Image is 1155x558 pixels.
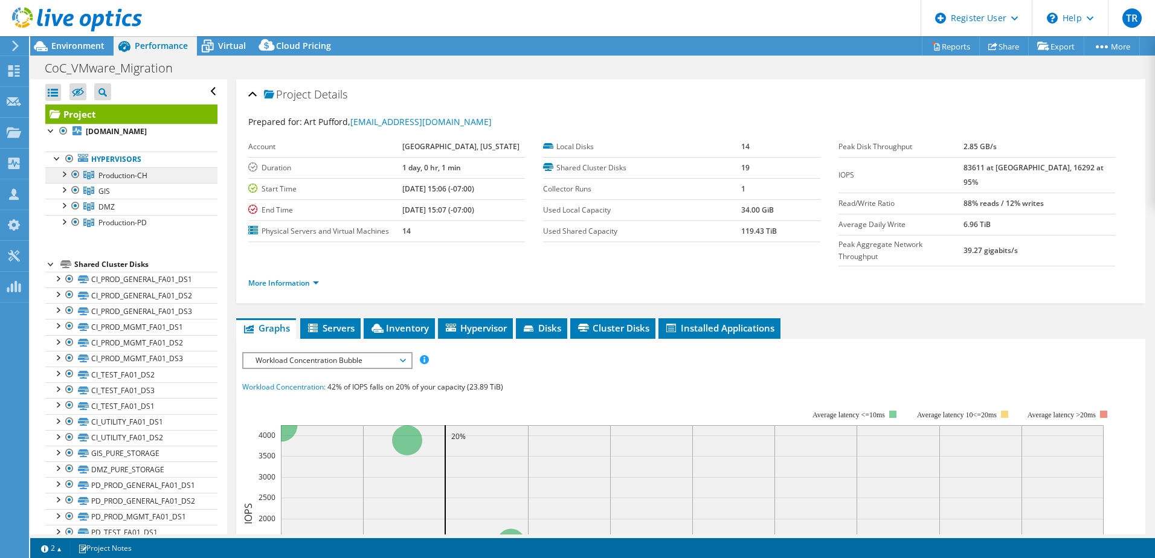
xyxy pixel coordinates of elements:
label: Collector Runs [543,183,741,195]
a: CI_PROD_MGMT_FA01_DS1 [45,319,217,335]
span: DMZ [98,202,115,212]
span: Cluster Disks [576,322,649,334]
label: Peak Disk Throughput [838,141,964,153]
span: Details [314,87,347,101]
a: GIS_PURE_STORAGE [45,446,217,461]
label: Used Shared Capacity [543,225,741,237]
a: CI_TEST_FA01_DS3 [45,382,217,398]
text: 2500 [259,492,275,502]
a: CI_UTILITY_FA01_DS2 [45,430,217,446]
span: Project [264,89,311,101]
label: Shared Cluster Disks [543,162,741,174]
span: GIS [98,186,110,196]
text: 2000 [259,513,275,524]
h1: CoC_VMware_Migration [39,62,191,75]
a: DMZ_PURE_STORAGE [45,461,217,477]
a: CI_PROD_GENERAL_FA01_DS1 [45,272,217,287]
tspan: Average latency 10<=20ms [917,411,997,419]
a: CI_TEST_FA01_DS1 [45,398,217,414]
label: Used Local Capacity [543,204,741,216]
a: PD_TEST_FA01_DS1 [45,525,217,540]
b: 19 [741,162,750,173]
b: 14 [741,141,750,152]
div: Shared Cluster Disks [74,257,217,272]
b: 119.43 TiB [741,226,777,236]
label: Start Time [248,183,402,195]
a: [EMAIL_ADDRESS][DOMAIN_NAME] [350,116,492,127]
span: Workload Concentration: [242,382,326,392]
span: Installed Applications [664,322,774,334]
a: Project Notes [69,540,140,556]
label: Account [248,141,402,153]
svg: \n [1047,13,1058,24]
b: 83611 at [GEOGRAPHIC_DATA], 16292 at 95% [964,162,1104,187]
text: IOPS [242,503,255,524]
a: CI_TEST_FA01_DS2 [45,367,217,382]
b: 2.85 GB/s [964,141,997,152]
b: 14 [402,226,411,236]
a: PD_PROD_GENERAL_FA01_DS2 [45,493,217,508]
label: Read/Write Ratio [838,197,964,210]
a: DMZ [45,199,217,214]
span: Hypervisor [444,322,507,334]
b: [GEOGRAPHIC_DATA], [US_STATE] [402,141,520,152]
label: Average Daily Write [838,219,964,231]
a: CI_PROD_MGMT_FA01_DS3 [45,351,217,367]
b: 39.27 gigabits/s [964,245,1018,255]
span: Art Pufford, [304,116,492,127]
label: Peak Aggregate Network Throughput [838,239,964,263]
a: CI_PROD_GENERAL_FA01_DS2 [45,287,217,303]
a: Export [1028,37,1084,56]
a: 2 [33,540,70,556]
a: Share [979,37,1029,56]
label: IOPS [838,169,964,181]
span: Inventory [370,322,429,334]
a: Hypervisors [45,152,217,167]
span: Graphs [242,322,290,334]
label: Prepared for: [248,116,302,127]
text: 4000 [259,430,275,440]
b: 1 day, 0 hr, 1 min [402,162,461,173]
span: TR [1122,8,1142,28]
span: Workload Concentration Bubble [249,353,405,368]
text: 3000 [259,472,275,482]
label: Local Disks [543,141,741,153]
b: [DATE] 15:07 (-07:00) [402,205,474,215]
span: Performance [135,40,188,51]
b: [DATE] 15:06 (-07:00) [402,184,474,194]
label: End Time [248,204,402,216]
text: 3500 [259,451,275,461]
b: 6.96 TiB [964,219,991,229]
a: CI_PROD_MGMT_FA01_DS2 [45,335,217,351]
a: Reports [922,37,980,56]
a: PD_PROD_GENERAL_FA01_DS1 [45,477,217,493]
a: [DOMAIN_NAME] [45,124,217,139]
text: 1500 [259,534,275,544]
a: Production-PD [45,215,217,231]
a: CI_PROD_GENERAL_FA01_DS3 [45,303,217,319]
a: More [1084,37,1140,56]
label: Duration [248,162,402,174]
a: Production-CH [45,167,217,183]
b: 1 [741,184,745,194]
b: [DOMAIN_NAME] [86,126,147,136]
text: Average latency >20ms [1028,411,1096,419]
a: Project [45,104,217,124]
span: Virtual [218,40,246,51]
tspan: Average latency <=10ms [812,411,885,419]
span: Cloud Pricing [276,40,331,51]
span: 42% of IOPS falls on 20% of your capacity (23.89 TiB) [327,382,503,392]
span: Production-PD [98,217,147,228]
a: PD_PROD_MGMT_FA01_DS1 [45,509,217,525]
a: CI_UTILITY_FA01_DS1 [45,414,217,430]
span: Disks [522,322,561,334]
span: Environment [51,40,105,51]
span: Servers [306,322,355,334]
text: 20% [451,431,466,441]
a: GIS [45,183,217,199]
b: 34.00 GiB [741,205,774,215]
span: Production-CH [98,170,147,181]
b: 88% reads / 12% writes [964,198,1044,208]
a: More Information [248,278,319,288]
label: Physical Servers and Virtual Machines [248,225,402,237]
